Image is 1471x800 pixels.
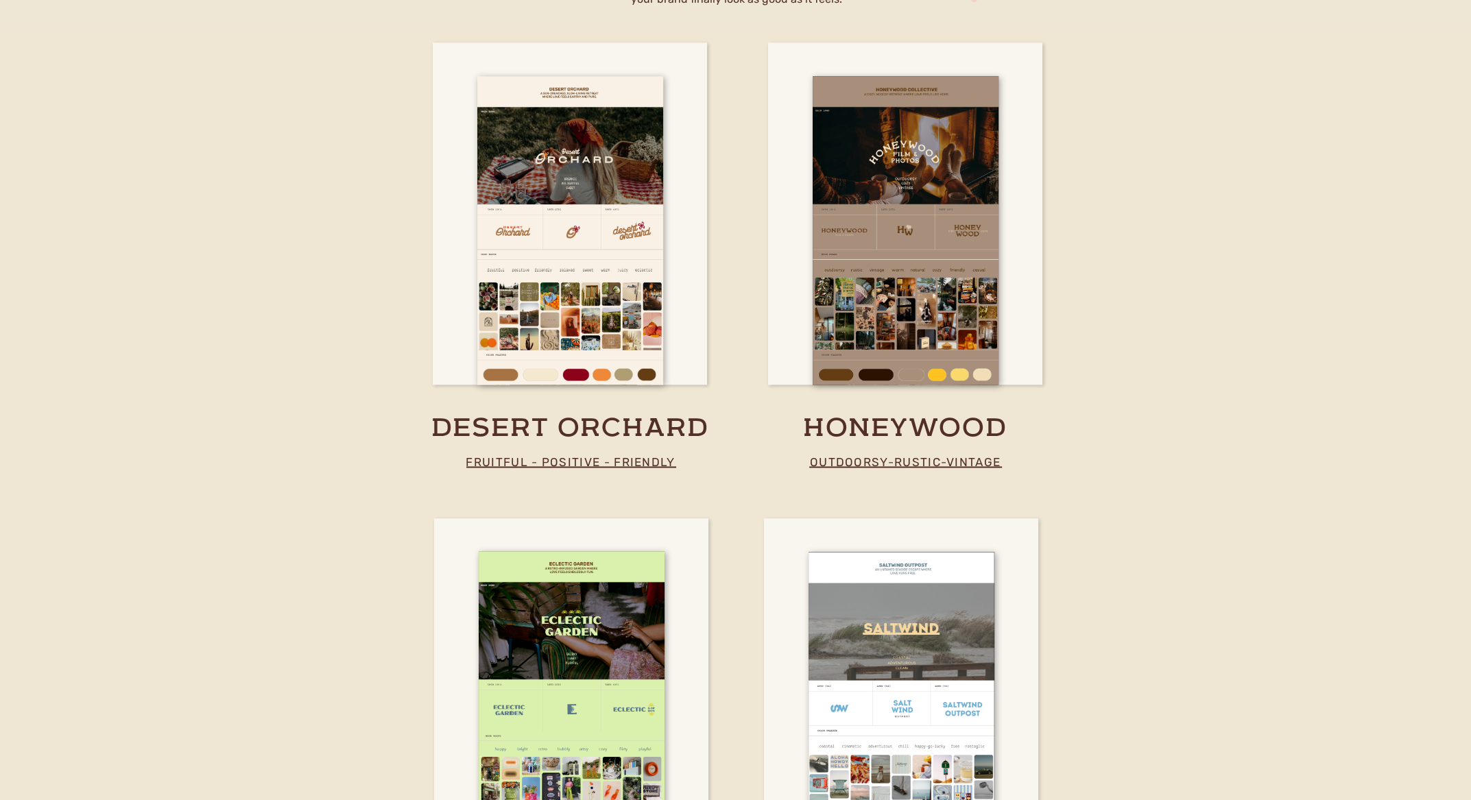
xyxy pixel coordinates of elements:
h2: Built to perform [409,95,750,125]
p: fruitful - positive - friendly [455,452,686,472]
h2: stand out [397,168,761,234]
h2: Designed to [409,124,750,173]
a: honeywood [723,412,1087,446]
p: outdoorsy-rustic-vintage [796,452,1016,472]
a: desert orchard [403,412,737,446]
